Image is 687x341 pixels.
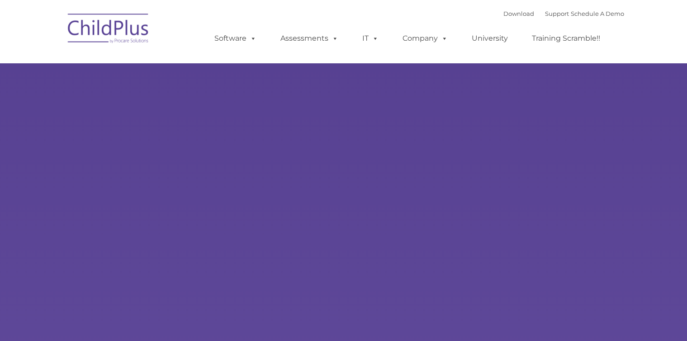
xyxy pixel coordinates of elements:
a: IT [353,29,388,47]
a: University [463,29,517,47]
a: Software [205,29,265,47]
a: Support [545,10,569,17]
a: Company [393,29,457,47]
a: Assessments [271,29,347,47]
a: Training Scramble!! [523,29,609,47]
img: ChildPlus by Procare Solutions [63,7,154,52]
a: Schedule A Demo [571,10,624,17]
font: | [503,10,624,17]
a: Download [503,10,534,17]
